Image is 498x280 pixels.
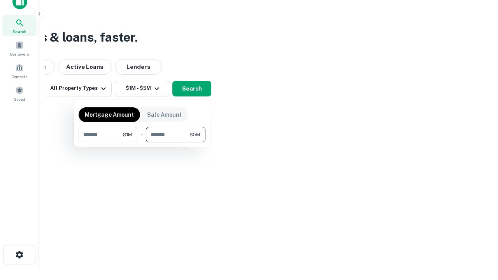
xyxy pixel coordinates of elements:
[189,131,200,138] span: $5M
[459,193,498,230] iframe: Chat Widget
[147,110,182,119] p: Sale Amount
[140,127,143,142] div: -
[123,131,132,138] span: $1M
[85,110,134,119] p: Mortgage Amount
